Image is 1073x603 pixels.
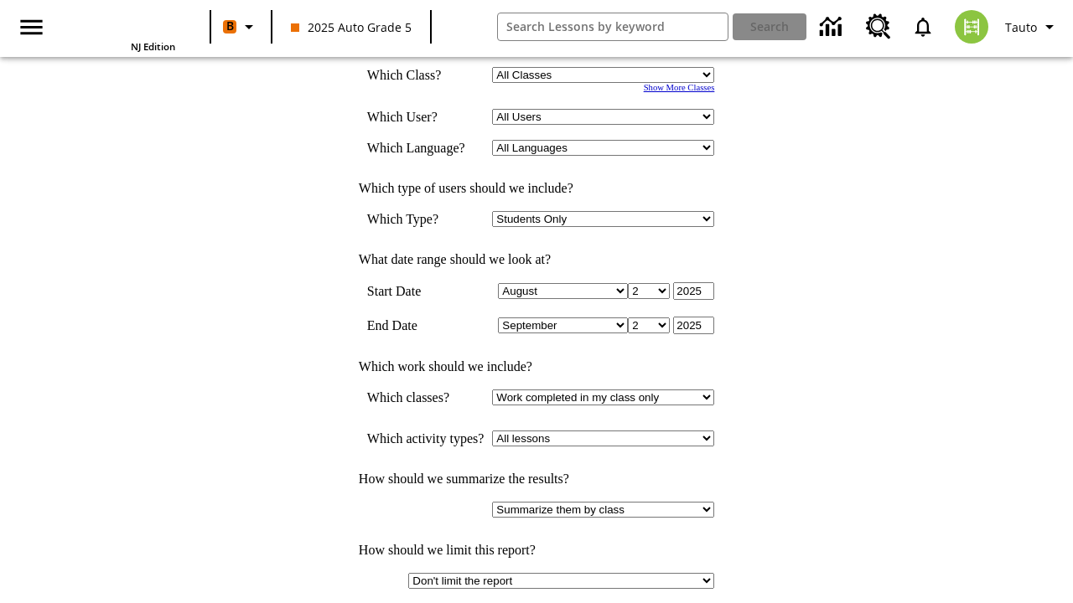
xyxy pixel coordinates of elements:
td: How should we summarize the results? [350,472,715,487]
button: Profile/Settings [998,12,1066,42]
img: avatar image [955,10,988,44]
td: Which User? [367,109,485,125]
td: How should we limit this report? [350,543,715,558]
td: Which Class? [367,67,485,83]
input: search field [498,13,728,40]
a: Resource Center, Will open in new tab [856,4,901,49]
span: Tauto [1005,18,1037,36]
button: Select a new avatar [945,5,998,49]
span: NJ Edition [131,40,175,53]
span: 2025 Auto Grade 5 [291,18,412,36]
a: Notifications [901,5,945,49]
button: Open side menu [7,3,56,52]
td: Which type of users should we include? [350,181,715,196]
td: Which work should we include? [350,359,715,374]
td: Start Date [367,282,485,300]
td: Which Type? [367,211,485,227]
td: Which Language? [367,140,485,156]
span: B [226,16,234,37]
div: Home [66,5,175,53]
a: Show More Classes [644,83,715,92]
td: Which classes? [367,389,485,405]
button: Boost Class color is orange. Change class color [216,12,266,42]
td: End Date [367,317,485,334]
a: Data Center [810,4,856,50]
td: What date range should we look at? [350,252,715,267]
td: Which activity types? [367,430,485,446]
